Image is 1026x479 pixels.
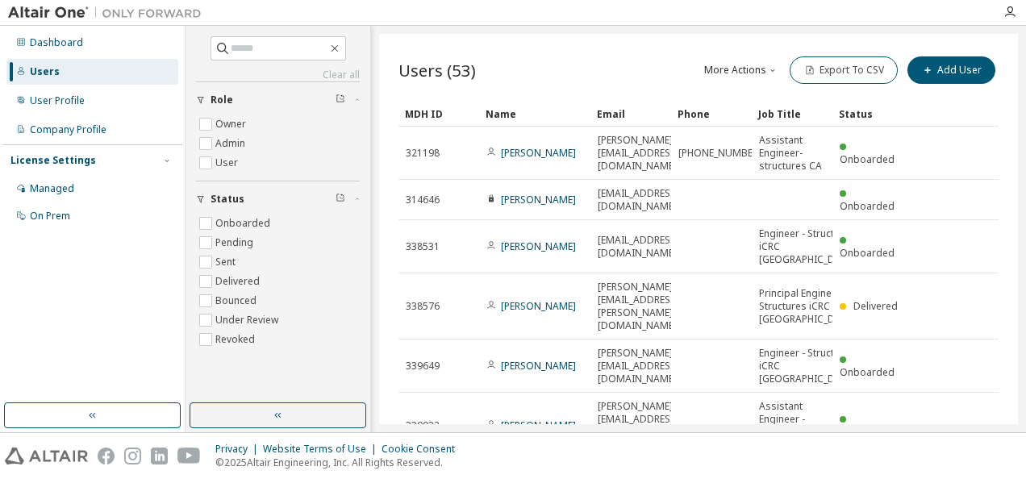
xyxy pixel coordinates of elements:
[196,69,360,81] a: Clear all
[30,210,70,223] div: On Prem
[759,347,856,385] span: Engineer - Structures iCRC [GEOGRAPHIC_DATA]
[598,187,679,213] span: [EMAIL_ADDRESS][DOMAIN_NAME]
[759,134,825,173] span: Assistant Engineer- structures CA
[406,360,440,373] span: 339649
[406,300,440,313] span: 338576
[703,56,780,84] button: More Actions
[382,443,465,456] div: Cookie Consent
[853,299,898,313] span: Delivered
[30,36,83,49] div: Dashboard
[211,94,233,106] span: Role
[678,101,745,127] div: Phone
[215,456,465,469] p: © 2025 Altair Engineering, Inc. All Rights Reserved.
[406,419,440,432] span: 339932
[759,400,825,452] span: Assistant Engineer - Structures • iCRC UK
[839,101,907,127] div: Status
[598,281,679,332] span: [PERSON_NAME][EMAIL_ADDRESS][PERSON_NAME][DOMAIN_NAME]
[759,287,856,326] span: Principal Engineer - Structures iCRC [GEOGRAPHIC_DATA]
[501,419,576,432] a: [PERSON_NAME]
[215,443,263,456] div: Privacy
[215,214,273,233] label: Onboarded
[177,448,201,464] img: youtube.svg
[215,233,256,252] label: Pending
[486,101,584,127] div: Name
[124,448,141,464] img: instagram.svg
[30,65,60,78] div: Users
[598,347,679,385] span: [PERSON_NAME][EMAIL_ADDRESS][DOMAIN_NAME]
[501,359,576,373] a: [PERSON_NAME]
[678,147,761,160] span: [PHONE_NUMBER]
[215,252,239,272] label: Sent
[336,193,345,206] span: Clear filter
[840,152,895,166] span: Onboarded
[840,199,895,213] span: Onboarded
[758,101,826,127] div: Job Title
[840,246,895,260] span: Onboarded
[215,291,260,310] label: Bounced
[501,146,576,160] a: [PERSON_NAME]
[196,82,360,118] button: Role
[598,400,679,452] span: [PERSON_NAME][EMAIL_ADDRESS][PERSON_NAME][DOMAIN_NAME]
[263,443,382,456] div: Website Terms of Use
[405,101,473,127] div: MDH ID
[398,59,476,81] span: Users (53)
[98,448,115,464] img: facebook.svg
[10,154,96,167] div: License Settings
[840,365,895,379] span: Onboarded
[215,272,263,291] label: Delivered
[598,134,679,173] span: [PERSON_NAME][EMAIL_ADDRESS][DOMAIN_NAME]
[790,56,898,84] button: Export To CSV
[30,94,85,107] div: User Profile
[406,240,440,253] span: 338531
[5,448,88,464] img: altair_logo.svg
[501,240,576,253] a: [PERSON_NAME]
[151,448,168,464] img: linkedin.svg
[30,123,106,136] div: Company Profile
[597,101,665,127] div: Email
[215,330,258,349] label: Revoked
[215,310,282,330] label: Under Review
[196,181,360,217] button: Status
[406,147,440,160] span: 321198
[215,134,248,153] label: Admin
[907,56,995,84] button: Add User
[30,182,74,195] div: Managed
[759,227,856,266] span: Engineer - Structures iCRC [GEOGRAPHIC_DATA]
[406,194,440,206] span: 314646
[501,299,576,313] a: [PERSON_NAME]
[336,94,345,106] span: Clear filter
[501,193,576,206] a: [PERSON_NAME]
[598,234,679,260] span: [EMAIL_ADDRESS][DOMAIN_NAME]
[211,193,244,206] span: Status
[215,153,241,173] label: User
[8,5,210,21] img: Altair One
[215,115,249,134] label: Owner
